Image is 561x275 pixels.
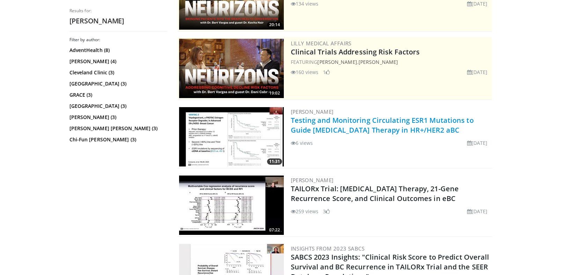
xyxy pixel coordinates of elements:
a: [PERSON_NAME] (3) [69,114,165,121]
img: 1e451c4d-68a0-4f28-bd6d-41f16535786e.300x170_q85_crop-smart_upscale.jpg [179,107,284,166]
a: [GEOGRAPHIC_DATA] (3) [69,80,165,87]
li: 3 [323,208,330,215]
li: 1 [323,68,330,76]
a: Insights from 2023 SABCS [291,245,365,252]
span: 19:02 [267,90,282,96]
span: 20:14 [267,22,282,28]
img: 1541e73f-d457-4c7d-a135-57e066998777.png.300x170_q85_crop-smart_upscale.jpg [179,39,284,98]
a: 19:02 [179,39,284,98]
li: 259 views [291,208,319,215]
li: 6 views [291,139,313,147]
li: 160 views [291,68,319,76]
a: Cleveland Clinic (3) [69,69,165,76]
a: AdventHealth (8) [69,47,165,54]
a: [PERSON_NAME] [291,108,334,115]
li: [DATE] [467,139,488,147]
li: [DATE] [467,68,488,76]
a: TAILORx Trial: [MEDICAL_DATA] Therapy, 21-Gene Recurrence Score, and Clinical Outcomes in eBC [291,184,459,203]
a: [PERSON_NAME] [359,59,398,65]
a: Testing and Monitoring Circulating ESR1 Mutations to Guide [MEDICAL_DATA] Therapy in HR+/HER2 aBC [291,116,474,135]
span: 11:31 [267,158,282,165]
a: [PERSON_NAME] [PERSON_NAME] (3) [69,125,165,132]
li: [DATE] [467,208,488,215]
a: Lilly Medical Affairs [291,40,352,47]
a: GRACE (3) [69,91,165,98]
a: 11:31 [179,107,284,166]
a: [PERSON_NAME] (4) [69,58,165,65]
a: [PERSON_NAME] [291,177,334,184]
h2: [PERSON_NAME] [69,16,167,25]
img: 90828094-6285-4da3-a9c3-4d835b463695.300x170_q85_crop-smart_upscale.jpg [179,176,284,235]
a: Chi-Fun [PERSON_NAME] (3) [69,136,165,143]
span: 07:22 [267,227,282,233]
h3: Filter by author: [69,37,167,43]
a: 07:22 [179,176,284,235]
a: [GEOGRAPHIC_DATA] (3) [69,103,165,110]
a: [PERSON_NAME] [317,59,357,65]
div: FEATURING , [291,58,490,66]
p: Results for: [69,8,167,14]
a: Clinical Trials Addressing Risk Factors [291,47,420,57]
